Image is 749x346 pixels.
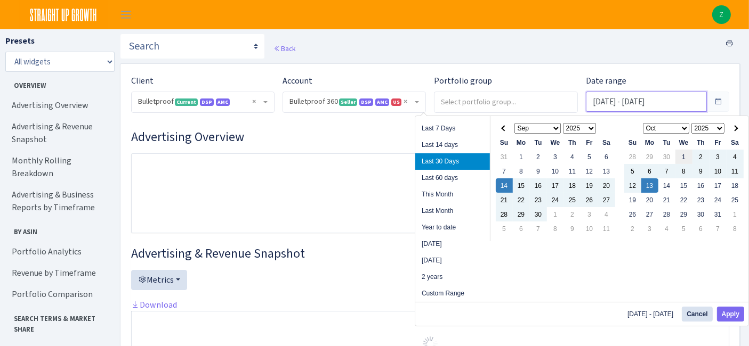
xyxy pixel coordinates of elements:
th: Mo [641,135,658,150]
td: 11 [564,164,581,178]
td: 28 [658,207,675,221]
td: 28 [496,207,513,221]
td: 6 [598,150,615,164]
span: [DATE] - [DATE] [627,311,678,317]
h3: Widget #2 [131,246,729,261]
td: 3 [710,150,727,164]
span: Amazon Marketing Cloud [216,98,230,106]
td: 8 [675,164,692,178]
td: 6 [513,221,530,236]
td: 4 [598,207,615,221]
td: 27 [641,207,658,221]
th: Tu [530,135,547,150]
td: 28 [624,150,641,164]
td: 30 [658,150,675,164]
td: 13 [598,164,615,178]
td: 10 [547,164,564,178]
a: Portfolio Analytics [5,241,112,262]
td: 21 [658,193,675,207]
li: Custom Range [415,285,490,302]
td: 2 [564,207,581,221]
span: Amazon Marketing Cloud [375,98,389,106]
td: 7 [658,164,675,178]
label: Account [283,75,312,87]
td: 26 [581,193,598,207]
label: Portfolio group [434,75,492,87]
a: Download [131,299,177,310]
td: 14 [496,178,513,193]
td: 6 [641,164,658,178]
span: Remove all items [252,96,256,107]
td: 9 [564,221,581,236]
td: 3 [641,221,658,236]
td: 11 [727,164,744,178]
td: 21 [496,193,513,207]
span: Search Terms & Market Share [6,309,111,334]
th: Tu [658,135,675,150]
button: Cancel [682,307,712,322]
th: Mo [513,135,530,150]
td: 24 [547,193,564,207]
td: 16 [692,178,710,193]
button: Apply [717,307,744,322]
a: Revenue by Timeframe [5,262,112,284]
a: Advertising & Business Reports by Timeframe [5,184,112,218]
td: 26 [624,207,641,221]
td: 1 [547,207,564,221]
td: 6 [692,221,710,236]
td: 8 [727,221,744,236]
li: Last 7 Days [415,120,490,137]
td: 5 [496,221,513,236]
td: 7 [496,164,513,178]
td: 5 [624,164,641,178]
li: Last 30 Days [415,153,490,170]
td: 29 [513,207,530,221]
td: 12 [581,164,598,178]
th: We [547,135,564,150]
li: This Month [415,186,490,203]
td: 29 [675,207,692,221]
span: By ASIN [6,223,111,237]
td: 17 [710,178,727,193]
td: 5 [581,150,598,164]
img: Zach Belous [712,5,731,24]
td: 8 [513,164,530,178]
a: Z [712,5,731,24]
td: 1 [513,150,530,164]
td: 9 [692,164,710,178]
td: 2 [692,150,710,164]
td: 31 [710,207,727,221]
td: 22 [675,193,692,207]
td: 8 [547,221,564,236]
td: 10 [581,221,598,236]
td: 15 [675,178,692,193]
td: 18 [727,178,744,193]
td: 25 [564,193,581,207]
th: Th [564,135,581,150]
td: 1 [675,150,692,164]
a: Back [273,44,295,53]
th: Fr [581,135,598,150]
li: [DATE] [415,236,490,252]
a: Monthly Rolling Breakdown [5,150,112,184]
label: Presets [5,35,35,47]
td: 2 [624,221,641,236]
td: 31 [496,150,513,164]
li: [DATE] [415,252,490,269]
h3: Widget #1 [131,129,729,145]
td: 30 [530,207,547,221]
span: US [391,98,401,106]
td: 11 [598,221,615,236]
td: 10 [710,164,727,178]
a: Advertising & Revenue Snapshot [5,116,112,150]
span: Seller [339,98,357,106]
span: Bulletproof 360 <span class="badge badge-success">Seller</span><span class="badge badge-primary">... [283,92,425,112]
li: Last Month [415,203,490,219]
a: Portfolio Comparison [5,284,112,305]
a: Advertising Overview [5,95,112,116]
td: 3 [581,207,598,221]
td: 27 [598,193,615,207]
span: Overview [6,76,111,90]
td: 23 [692,193,710,207]
span: DSP [359,98,373,106]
